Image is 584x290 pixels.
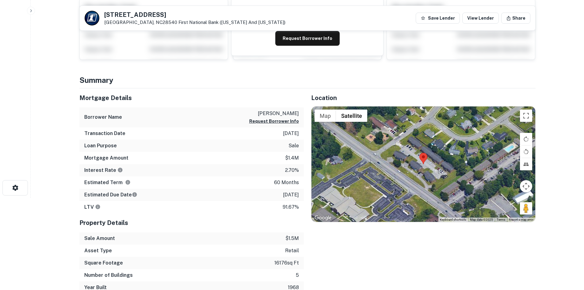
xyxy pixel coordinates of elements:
[462,13,499,24] a: View Lender
[313,214,333,222] img: Google
[104,12,285,18] h5: [STREET_ADDRESS]
[285,247,299,254] p: retail
[440,218,466,222] button: Keyboard shortcuts
[84,130,125,137] h6: Transaction Date
[104,20,285,25] p: [GEOGRAPHIC_DATA], NC28540
[470,218,493,221] span: Map data ©2025
[132,192,137,197] svg: Estimate is based on a standard schedule for this type of loan.
[84,154,128,162] h6: Mortgage Amount
[520,110,532,122] button: Toggle fullscreen view
[315,110,336,122] button: Show street map
[311,93,536,102] h5: Location
[84,191,137,199] h6: Estimated Due Date
[283,203,299,211] p: 91.67%
[283,191,299,199] p: [DATE]
[117,167,123,173] svg: The interest rates displayed on the website are for informational purposes only and may be report...
[84,235,115,242] h6: Sale Amount
[520,202,532,215] button: Drag Pegman onto the map to open Street View
[84,142,117,149] h6: Loan Purpose
[79,93,304,102] h5: Mortgage Details
[520,180,532,192] button: Map camera controls
[84,272,133,279] h6: Number of Buildings
[501,13,530,24] button: Share
[274,259,299,267] p: 16176 sq ft
[84,203,101,211] h6: LTV
[520,133,532,145] button: Rotate map clockwise
[296,272,299,279] p: 5
[313,214,333,222] a: Open this area in Google Maps (opens a new window)
[79,218,304,227] h5: Property Details
[336,110,367,122] button: Show satellite imagery
[84,247,112,254] h6: Asset Type
[520,158,532,170] button: Tilt map
[416,13,460,24] button: Save Lender
[497,218,505,221] a: Terms
[249,118,299,125] button: Request Borrower Info
[125,180,131,185] svg: Term is based on a standard schedule for this type of loan.
[84,114,122,121] h6: Borrower Name
[95,204,101,210] svg: LTVs displayed on the website are for informational purposes only and may be reported incorrectly...
[288,142,299,149] p: sale
[520,145,532,158] button: Rotate map counterclockwise
[553,241,584,270] iframe: Chat Widget
[178,20,285,25] a: First National Bank ([US_STATE] And [US_STATE])
[285,154,299,162] p: $1.4m
[274,179,299,186] p: 60 months
[509,218,533,221] a: Report a map error
[283,130,299,137] p: [DATE]
[285,235,299,242] p: $1.5m
[84,179,131,186] h6: Estimated Term
[275,31,340,46] button: Request Borrower Info
[79,75,536,86] h4: Summary
[285,167,299,174] p: 2.70%
[249,110,299,117] p: [PERSON_NAME]
[84,259,123,267] h6: Square Footage
[84,167,123,174] h6: Interest Rate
